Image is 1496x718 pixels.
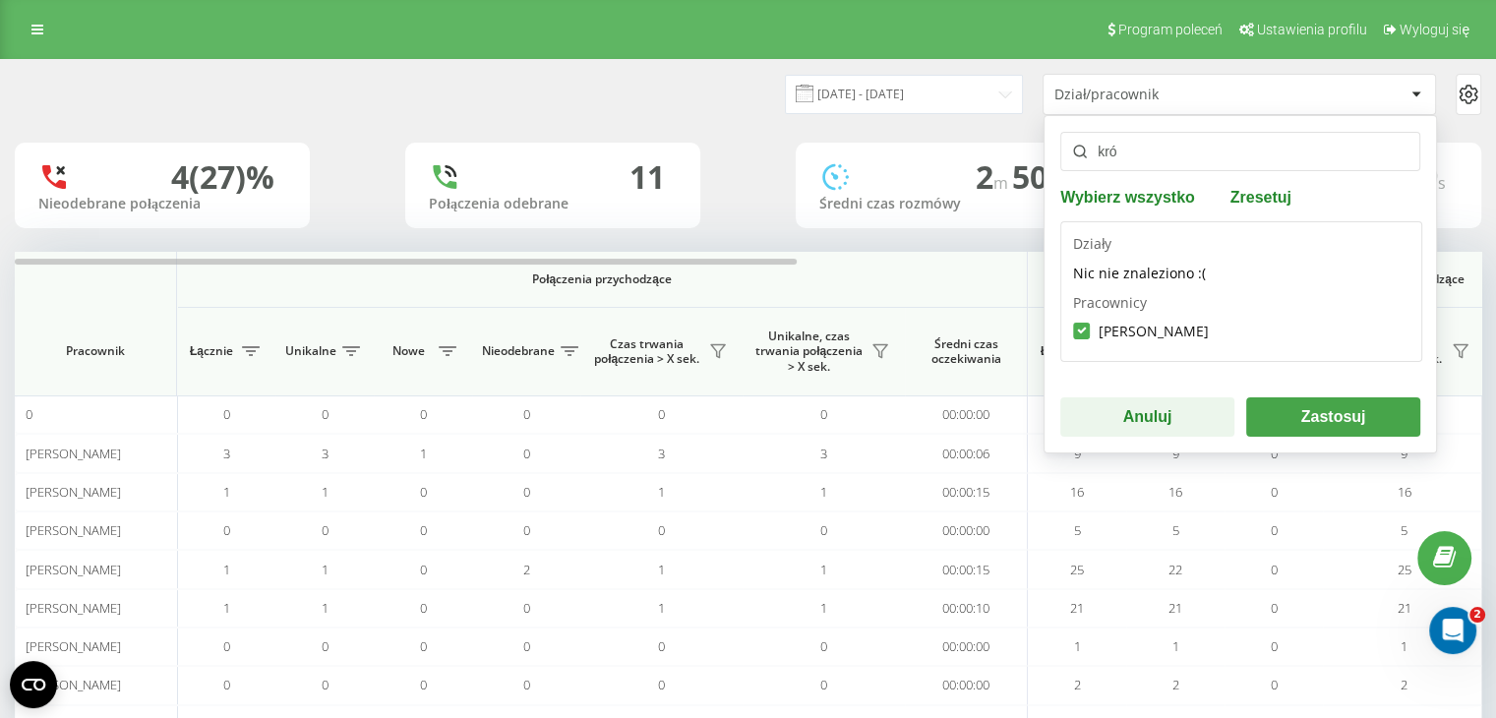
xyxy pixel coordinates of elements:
[820,676,827,693] span: 0
[905,550,1028,588] td: 00:00:15
[1070,599,1084,617] span: 21
[1398,599,1411,617] span: 21
[976,155,1012,198] span: 2
[1073,323,1209,339] label: [PERSON_NAME]
[223,676,230,693] span: 0
[752,329,866,375] span: Unikalne, czas trwania połączenia > X sek.
[1060,397,1234,437] button: Anuluj
[26,521,121,539] span: [PERSON_NAME]
[420,445,427,462] span: 1
[38,196,286,212] div: Nieodebrane połączenia
[658,483,665,501] span: 1
[429,196,677,212] div: Połączenia odebrane
[658,561,665,578] span: 1
[322,483,329,501] span: 1
[26,637,121,655] span: [PERSON_NAME]
[905,434,1028,472] td: 00:00:06
[1038,343,1087,359] span: Łącznie
[820,445,827,462] span: 3
[420,521,427,539] span: 0
[1438,172,1446,194] span: s
[187,343,236,359] span: Łącznie
[658,405,665,423] span: 0
[1073,254,1409,293] div: Nic nie znaleziono :(
[228,271,976,287] span: Połączenia przychodzące
[1429,607,1476,654] iframe: Intercom live chat
[26,405,32,423] span: 0
[1400,22,1469,37] span: Wyloguj się
[1168,599,1182,617] span: 21
[1074,637,1081,655] span: 1
[223,405,230,423] span: 0
[26,483,121,501] span: [PERSON_NAME]
[820,483,827,501] span: 1
[1070,561,1084,578] span: 25
[658,637,665,655] span: 0
[482,343,555,359] span: Nieodebrane
[322,561,329,578] span: 1
[322,676,329,693] span: 0
[1401,676,1407,693] span: 2
[905,395,1028,434] td: 00:00:00
[26,445,121,462] span: [PERSON_NAME]
[820,561,827,578] span: 1
[420,561,427,578] span: 0
[1257,22,1367,37] span: Ustawienia profilu
[1401,521,1407,539] span: 5
[658,676,665,693] span: 0
[26,599,121,617] span: [PERSON_NAME]
[223,637,230,655] span: 0
[31,343,159,359] span: Pracownik
[658,599,665,617] span: 1
[223,483,230,501] span: 1
[10,661,57,708] button: Open CMP widget
[1060,132,1420,171] input: Wyszukiwanie
[629,158,665,196] div: 11
[590,336,703,367] span: Czas trwania połączenia > X sek.
[1401,637,1407,655] span: 1
[905,473,1028,511] td: 00:00:15
[1168,483,1182,501] span: 16
[171,158,274,196] div: 4 (27)%
[1012,155,1055,198] span: 50
[920,336,1012,367] span: Średni czas oczekiwania
[223,521,230,539] span: 0
[223,599,230,617] span: 1
[1246,397,1420,437] button: Zastosuj
[905,628,1028,666] td: 00:00:00
[420,676,427,693] span: 0
[1118,22,1223,37] span: Program poleceń
[658,445,665,462] span: 3
[26,676,121,693] span: [PERSON_NAME]
[1172,521,1179,539] span: 5
[223,561,230,578] span: 1
[420,637,427,655] span: 0
[1469,607,1485,623] span: 2
[523,405,530,423] span: 0
[1054,87,1289,103] div: Dział/pracownik
[905,589,1028,628] td: 00:00:10
[1073,293,1409,349] div: Pracownicy
[523,445,530,462] span: 0
[322,445,329,462] span: 3
[322,521,329,539] span: 0
[1271,599,1278,617] span: 0
[523,521,530,539] span: 0
[658,521,665,539] span: 0
[322,637,329,655] span: 0
[1070,483,1084,501] span: 16
[905,511,1028,550] td: 00:00:00
[993,172,1012,194] span: m
[819,196,1067,212] div: Średni czas rozmówy
[1271,561,1278,578] span: 0
[1074,521,1081,539] span: 5
[1172,676,1179,693] span: 2
[1398,561,1411,578] span: 25
[523,637,530,655] span: 0
[905,666,1028,704] td: 00:00:00
[26,561,121,578] span: [PERSON_NAME]
[523,561,530,578] span: 2
[1168,561,1182,578] span: 22
[820,521,827,539] span: 0
[420,405,427,423] span: 0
